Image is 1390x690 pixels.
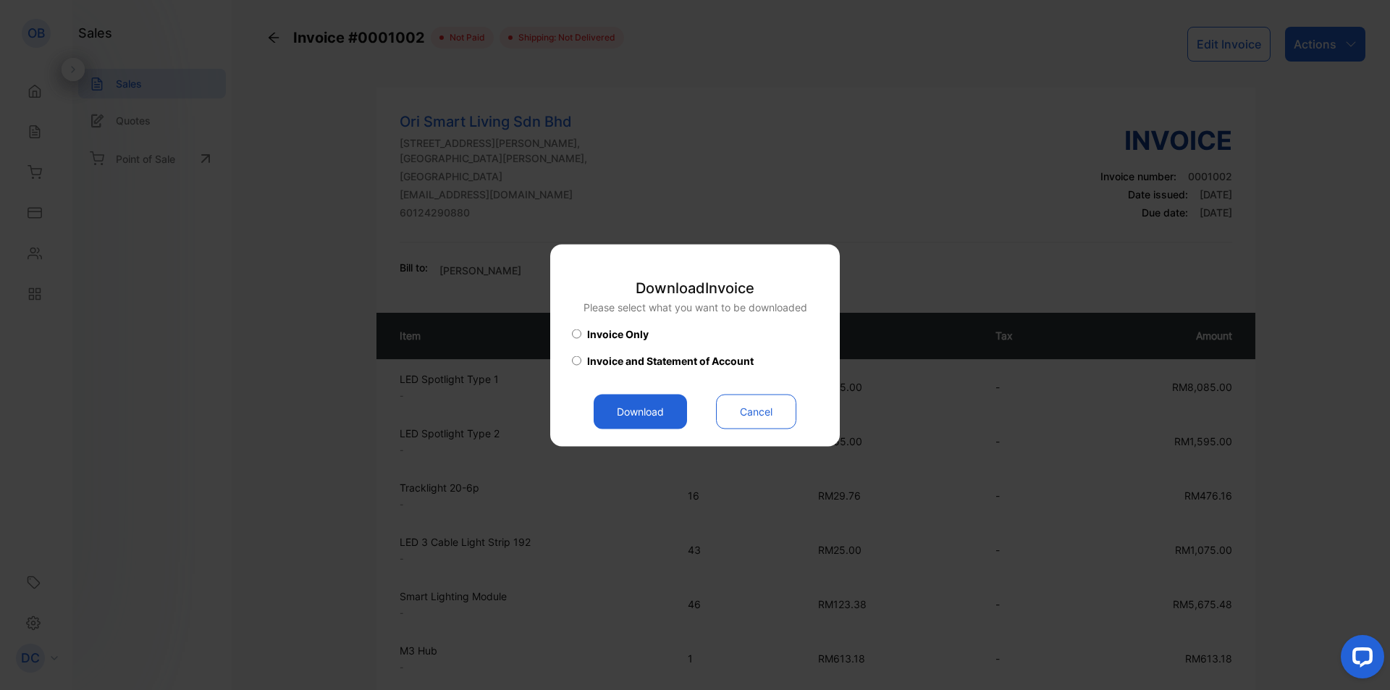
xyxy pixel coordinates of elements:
[1329,629,1390,690] iframe: LiveChat chat widget
[716,394,796,429] button: Cancel
[587,326,649,341] span: Invoice Only
[587,353,754,368] span: Invoice and Statement of Account
[594,394,687,429] button: Download
[584,277,807,298] p: Download Invoice
[584,299,807,314] p: Please select what you want to be downloaded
